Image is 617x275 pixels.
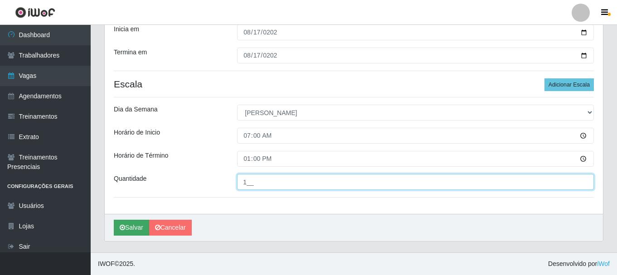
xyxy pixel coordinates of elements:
[98,260,115,267] span: IWOF
[237,24,594,40] input: 00/00/0000
[114,48,147,57] label: Termina em
[114,24,139,34] label: Inicia em
[149,220,192,236] a: Cancelar
[114,128,160,137] label: Horário de Inicio
[237,128,594,144] input: 00:00
[548,259,610,269] span: Desenvolvido por
[114,105,158,114] label: Dia da Semana
[15,7,55,18] img: CoreUI Logo
[597,260,610,267] a: iWof
[114,78,594,90] h4: Escala
[114,174,146,183] label: Quantidade
[237,48,594,63] input: 00/00/0000
[114,220,149,236] button: Salvar
[237,151,594,167] input: 00:00
[544,78,594,91] button: Adicionar Escala
[237,174,594,190] input: Informe a quantidade...
[98,259,135,269] span: © 2025 .
[114,151,168,160] label: Horário de Término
